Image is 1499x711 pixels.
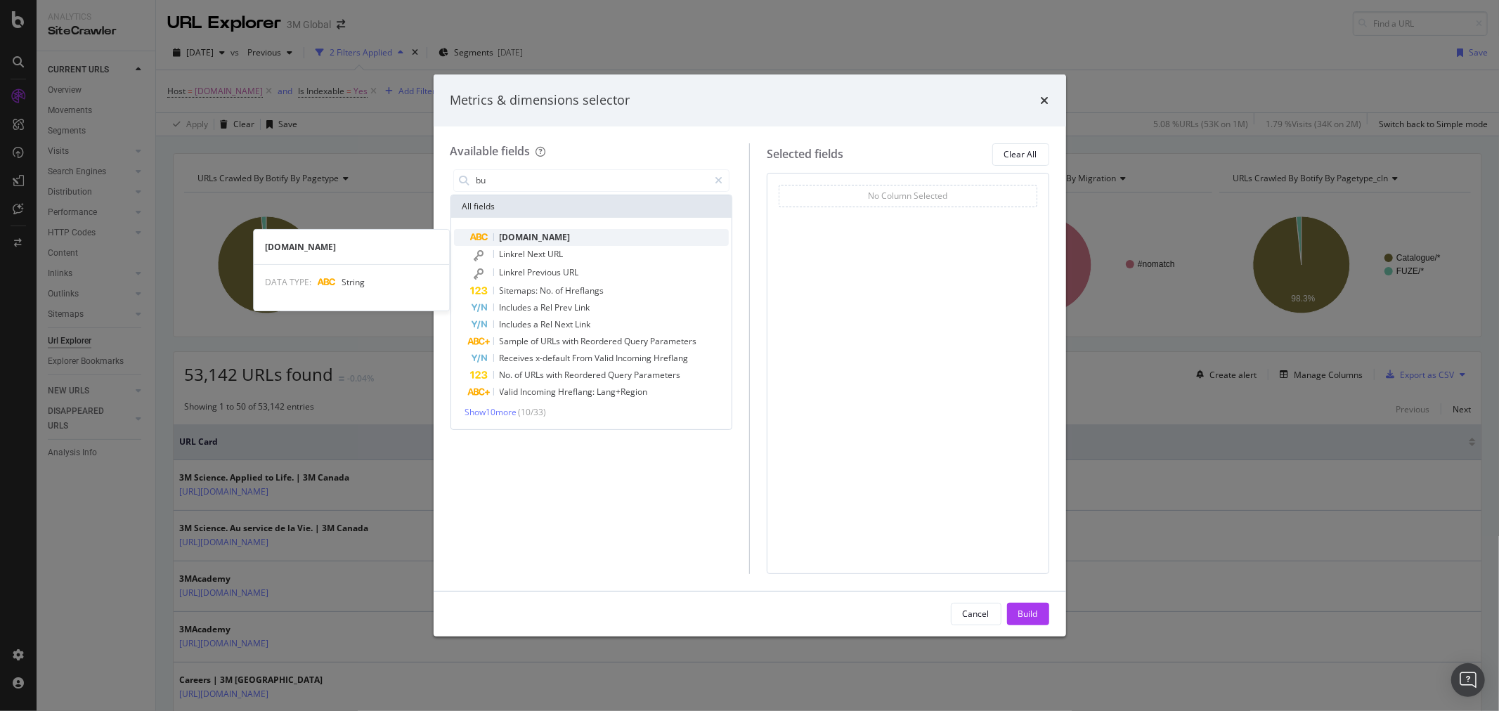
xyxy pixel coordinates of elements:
[651,335,697,347] span: Parameters
[519,406,547,418] span: ( 10 / 33 )
[450,91,630,110] div: Metrics & dimensions selector
[541,318,555,330] span: Rel
[521,386,559,398] span: Incoming
[767,146,843,162] div: Selected fields
[573,352,595,364] span: From
[992,143,1049,166] button: Clear All
[254,241,449,253] div: [DOMAIN_NAME]
[536,352,573,364] span: x-default
[541,301,555,313] span: Rel
[531,335,541,347] span: of
[575,301,590,313] span: Link
[654,352,689,364] span: Hreflang
[564,266,579,278] span: URL
[548,248,564,260] span: URL
[565,369,609,381] span: Reordered
[581,335,625,347] span: Reordered
[500,248,528,260] span: Linkrel
[515,369,525,381] span: of
[1451,663,1485,697] div: Open Intercom Messenger
[434,74,1066,637] div: modal
[951,603,1001,625] button: Cancel
[556,285,566,296] span: of
[465,406,517,418] span: Show 10 more
[609,369,635,381] span: Query
[500,231,571,243] span: [DOMAIN_NAME]
[1018,608,1038,620] div: Build
[868,190,947,202] div: No Column Selected
[534,301,541,313] span: a
[450,143,531,159] div: Available fields
[625,335,651,347] span: Query
[1004,148,1037,160] div: Clear All
[597,386,648,398] span: Lang+Region
[528,248,548,260] span: Next
[635,369,681,381] span: Parameters
[555,301,575,313] span: Prev
[541,335,563,347] span: URLs
[500,301,534,313] span: Includes
[540,285,556,296] span: No.
[559,386,597,398] span: Hreflang:
[1007,603,1049,625] button: Build
[500,266,528,278] span: Linkrel
[500,335,531,347] span: Sample
[528,266,564,278] span: Previous
[555,318,576,330] span: Next
[451,195,732,218] div: All fields
[500,352,536,364] span: Receives
[566,285,604,296] span: Hreflangs
[576,318,591,330] span: Link
[547,369,565,381] span: with
[616,352,654,364] span: Incoming
[500,318,534,330] span: Includes
[563,335,581,347] span: with
[595,352,616,364] span: Valid
[1041,91,1049,110] div: times
[963,608,989,620] div: Cancel
[525,369,547,381] span: URLs
[500,369,515,381] span: No.
[500,386,521,398] span: Valid
[475,170,709,191] input: Search by field name
[534,318,541,330] span: a
[500,285,540,296] span: Sitemaps:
